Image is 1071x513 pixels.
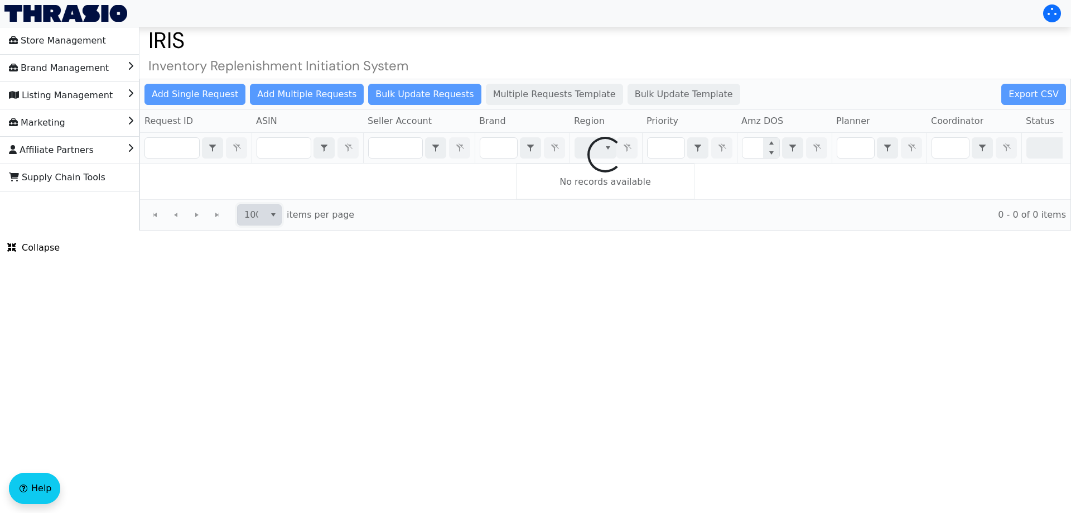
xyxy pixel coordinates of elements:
span: Store Management [9,32,106,50]
h1: IRIS [139,27,1071,54]
span: Marketing [9,114,65,132]
button: Help floatingactionbutton [9,473,60,504]
span: Help [31,482,51,495]
img: Thrasio Logo [4,5,127,22]
span: Collapse [7,241,60,255]
span: Affiliate Partners [9,141,94,159]
h4: Inventory Replenishment Initiation System [139,58,1071,74]
span: Listing Management [9,87,113,104]
span: Supply Chain Tools [9,169,105,186]
span: Brand Management [9,59,109,77]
